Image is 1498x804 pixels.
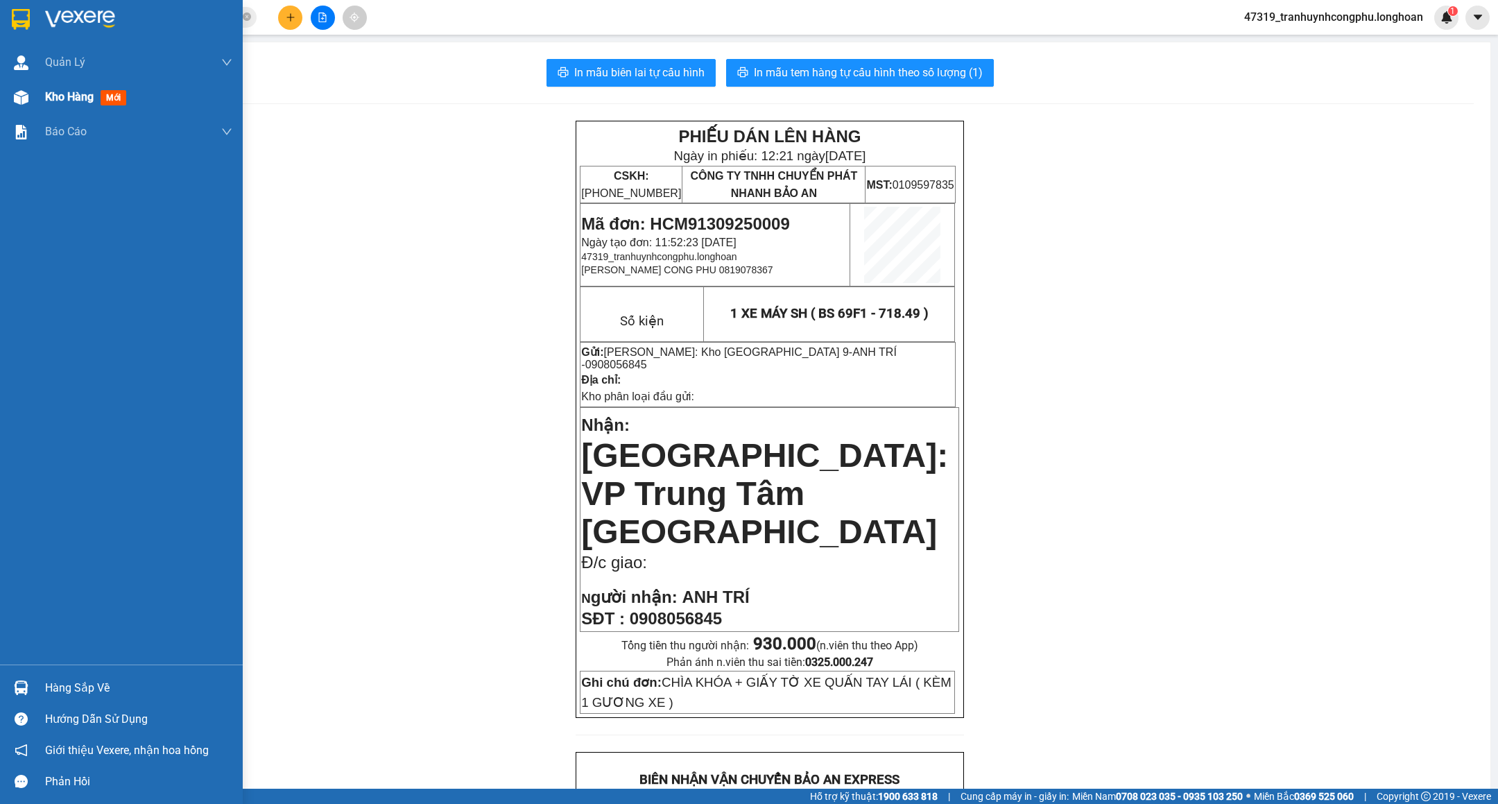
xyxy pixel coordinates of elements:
img: warehouse-icon [14,681,28,695]
span: Tổng tiền thu người nhận: [621,639,918,652]
button: printerIn mẫu tem hàng tự cấu hình theo số lượng (1) [726,59,994,87]
span: Phản ánh n.viên thu sai tiền: [666,656,873,669]
strong: MST: [866,179,892,191]
span: notification [15,744,28,757]
strong: 930.000 [753,634,816,653]
span: close-circle [243,12,251,21]
sup: 1 [1448,6,1458,16]
span: down [221,57,232,68]
span: Ngày in phiếu: 12:21 ngày [93,28,285,42]
span: In mẫu tem hàng tự cấu hình theo số lượng (1) [754,64,983,81]
span: aim [350,12,359,22]
span: | [1364,789,1366,804]
span: message [15,775,28,788]
div: Phản hồi [45,771,232,792]
span: copyright [1421,792,1431,801]
strong: 0708 023 035 - 0935 103 250 [1116,791,1243,802]
span: ANH TRÍ [682,588,749,606]
span: 47319_tranhuynhcongphu.longhoan [1233,8,1434,26]
span: Số kiện [620,314,664,329]
button: caret-down [1465,6,1490,30]
strong: CSKH: [614,170,649,182]
span: 0908056845 [630,609,722,628]
span: [PERSON_NAME] CONG PHU 0819078367 [581,264,773,275]
span: Miền Bắc [1254,789,1354,804]
span: 47319_tranhuynhcongphu.longhoan [581,251,737,262]
span: ANH TRÍ - [581,346,897,370]
span: [PHONE_NUMBER] [6,47,105,71]
button: aim [343,6,367,30]
span: [PHONE_NUMBER] [581,170,681,199]
strong: Ghi chú đơn: [581,675,662,690]
span: [PERSON_NAME]: Kho [GEOGRAPHIC_DATA] 9 [604,346,849,358]
span: Mã đơn: HCM91309250009 [581,214,789,233]
span: Quản Lý [45,53,85,71]
strong: Địa chỉ: [581,374,621,386]
span: Ngày in phiếu: 12:21 ngày [673,148,866,163]
strong: CSKH: [38,47,74,59]
strong: SĐT : [581,609,625,628]
span: close-circle [243,11,251,24]
span: file-add [318,12,327,22]
span: 1 XE MÁY SH ( BS 69F1 - 718.49 ) [730,306,929,321]
span: caret-down [1472,11,1484,24]
span: - [581,346,897,370]
span: CHÌA KHÓA + GIẤY TỜ XE QUẤN TAY LÁI ( KÈM 1 GƯƠNG XE ) [581,675,951,710]
strong: PHIẾU DÁN LÊN HÀNG [678,127,861,146]
img: logo-vxr [12,9,30,30]
span: CÔNG TY TNHH CHUYỂN PHÁT NHANH BẢO AN [690,170,857,199]
span: CÔNG TY TNHH CHUYỂN PHÁT NHANH BẢO AN [110,47,277,72]
button: plus [278,6,302,30]
div: Hướng dẫn sử dụng [45,709,232,730]
span: down [221,126,232,137]
strong: PHIẾU DÁN LÊN HÀNG [98,6,280,25]
strong: 0369 525 060 [1294,791,1354,802]
span: printer [558,67,569,80]
span: Kho phân loại đầu gửi: [581,391,694,402]
span: Giới thiệu Vexere, nhận hoa hồng [45,742,209,759]
strong: Gửi: [581,346,603,358]
img: warehouse-icon [14,90,28,105]
span: Hỗ trợ kỹ thuật: [810,789,938,804]
img: solution-icon [14,125,28,139]
span: In mẫu biên lai tự cấu hình [574,64,705,81]
span: 0109597835 [866,179,954,191]
div: Hàng sắp về [45,678,232,699]
button: printerIn mẫu biên lai tự cấu hình [546,59,716,87]
span: [DATE] [825,148,866,163]
span: Cung cấp máy in - giấy in: [961,789,1069,804]
button: file-add [311,6,335,30]
span: Mã đơn: HCM91309250009 [6,84,214,103]
strong: BIÊN NHẬN VẬN CHUYỂN BẢO AN EXPRESS [639,772,899,787]
img: warehouse-icon [14,55,28,70]
span: mới [101,90,126,105]
span: Đ/c giao: [581,553,647,572]
span: printer [737,67,748,80]
strong: N [581,591,677,606]
span: [GEOGRAPHIC_DATA]: VP Trung Tâm [GEOGRAPHIC_DATA] [581,437,948,550]
span: ⚪️ [1246,794,1250,799]
span: 1 [1450,6,1455,16]
span: gười nhận: [591,588,678,606]
span: Nhận: [581,416,630,434]
span: | [948,789,950,804]
span: plus [286,12,295,22]
img: icon-new-feature [1440,11,1453,24]
span: Miền Nam [1072,789,1243,804]
strong: 0325.000.247 [805,656,873,669]
span: 0908056845 [585,359,647,370]
span: question-circle [15,712,28,726]
span: Báo cáo [45,123,87,140]
strong: 1900 633 818 [878,791,938,802]
span: Kho hàng [45,90,94,103]
span: (n.viên thu theo App) [753,639,918,652]
span: Ngày tạo đơn: 11:52:23 [DATE] [581,237,736,248]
